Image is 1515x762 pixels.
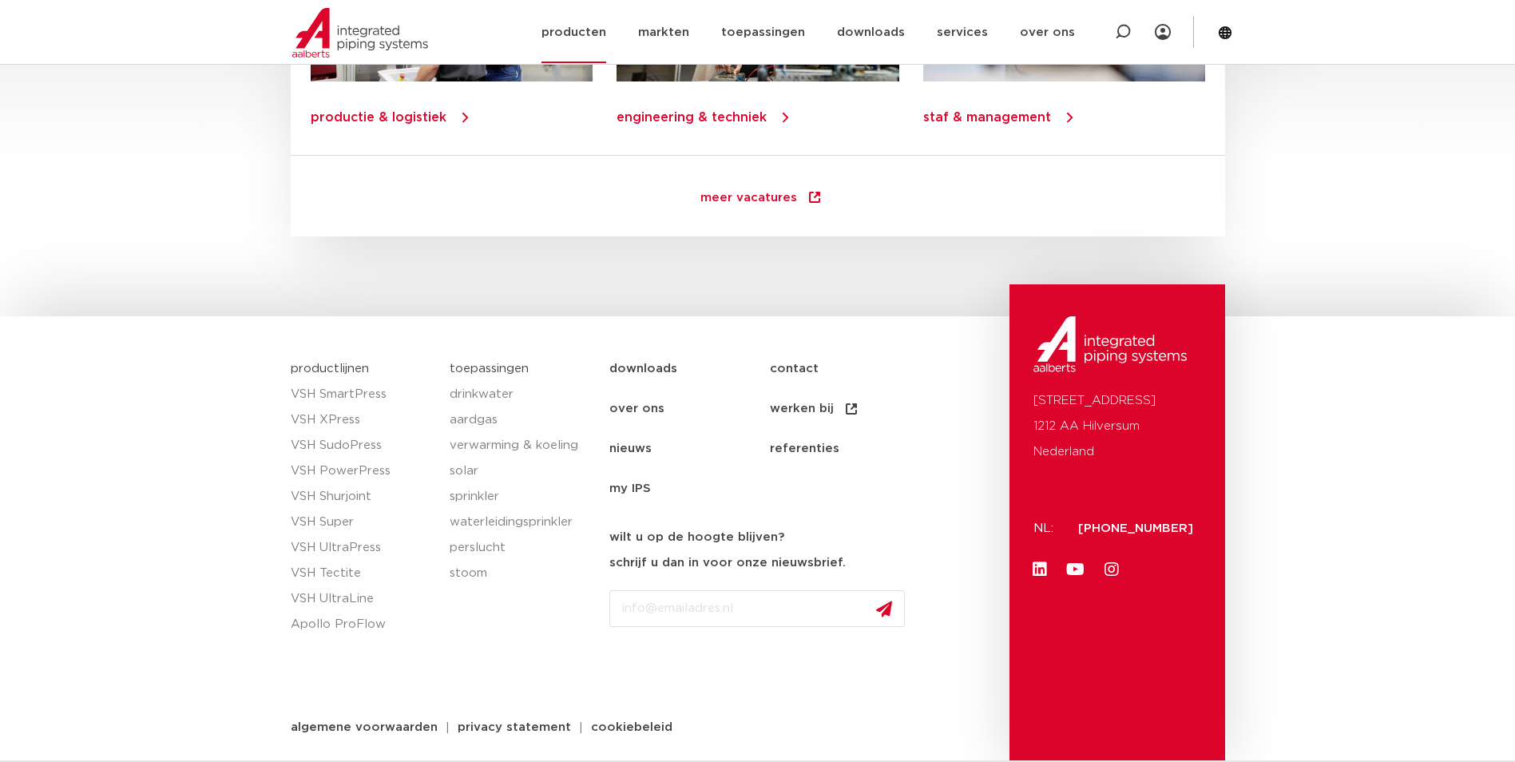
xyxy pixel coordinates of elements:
[291,612,434,637] a: Apollo ProFlow
[1020,2,1075,63] a: over ons
[1033,516,1059,542] p: NL:
[609,640,852,702] iframe: reCAPTCHA
[291,382,434,407] a: VSH SmartPress
[291,535,434,561] a: VSH UltraPress
[609,389,770,429] a: over ons
[450,484,593,510] a: sprinkler
[617,111,767,124] a: engineering & techniek
[937,2,988,63] a: services
[446,721,583,733] a: privacy statement
[450,535,593,561] a: perslucht
[579,721,684,733] a: cookiebeleid
[291,433,434,458] a: VSH SudoPress
[291,561,434,586] a: VSH Tectite
[291,407,434,433] a: VSH XPress
[541,2,1075,63] nav: Menu
[291,484,434,510] a: VSH Shurjoint
[770,349,930,389] a: contact
[922,111,1050,124] a: staf & management
[450,458,593,484] a: solar
[609,590,905,627] input: info@emailadres.nl
[291,363,369,375] a: productlijnen
[450,433,593,458] a: verwarming & koeling
[1078,522,1193,534] a: [PHONE_NUMBER]
[450,382,593,407] a: drinkwater
[291,458,434,484] a: VSH PowerPress
[876,601,892,617] img: send.svg
[450,407,593,433] a: aardgas
[541,2,606,63] a: producten
[609,349,770,389] a: downloads
[609,349,1001,509] nav: Menu
[291,510,434,535] a: VSH Super
[700,192,797,208] span: meer vacatures
[770,389,930,429] a: werken bij
[609,429,770,469] a: nieuws
[291,586,434,612] a: VSH UltraLine
[770,429,930,469] a: referenties
[609,531,784,543] strong: wilt u op de hoogte blijven?
[638,2,689,63] a: markten
[837,2,905,63] a: downloads
[609,469,770,509] a: my IPS
[721,2,805,63] a: toepassingen
[291,721,438,733] span: algemene voorwaarden
[591,721,672,733] span: cookiebeleid
[450,363,529,375] a: toepassingen
[458,721,571,733] span: privacy statement
[1033,388,1201,465] p: [STREET_ADDRESS] 1212 AA Hilversum Nederland
[279,721,450,733] a: algemene voorwaarden
[668,176,855,220] a: meer vacatures
[450,510,593,535] a: waterleidingsprinkler
[311,111,446,124] a: productie & logistiek
[450,561,593,586] a: stoom
[609,557,846,569] strong: schrijf u dan in voor onze nieuwsbrief.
